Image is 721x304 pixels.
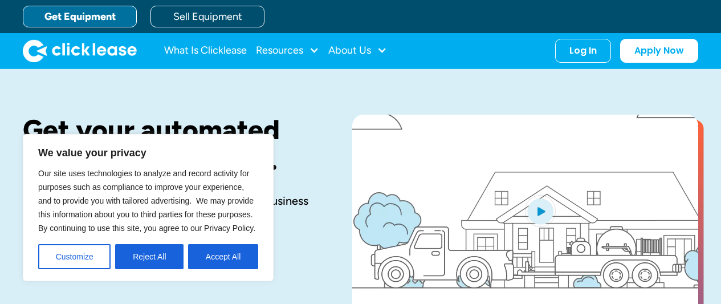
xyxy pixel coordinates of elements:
[150,6,264,27] a: Sell Equipment
[38,169,255,233] span: Our site uses technologies to analyze and record activity for purposes such as compliance to impr...
[164,39,247,62] a: What Is Clicklease
[115,244,184,269] button: Reject All
[23,134,274,281] div: We value your privacy
[23,39,137,62] a: home
[188,244,258,269] button: Accept All
[525,195,556,227] img: Blue play button logo on a light blue circular background
[569,45,597,56] div: Log In
[328,39,387,62] div: About Us
[38,244,111,269] button: Customize
[38,146,258,160] p: We value your privacy
[620,39,698,63] a: Apply Now
[23,6,137,27] a: Get Equipment
[23,115,316,175] h1: Get your automated decision in seconds.
[23,39,137,62] img: Clicklease logo
[256,39,319,62] div: Resources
